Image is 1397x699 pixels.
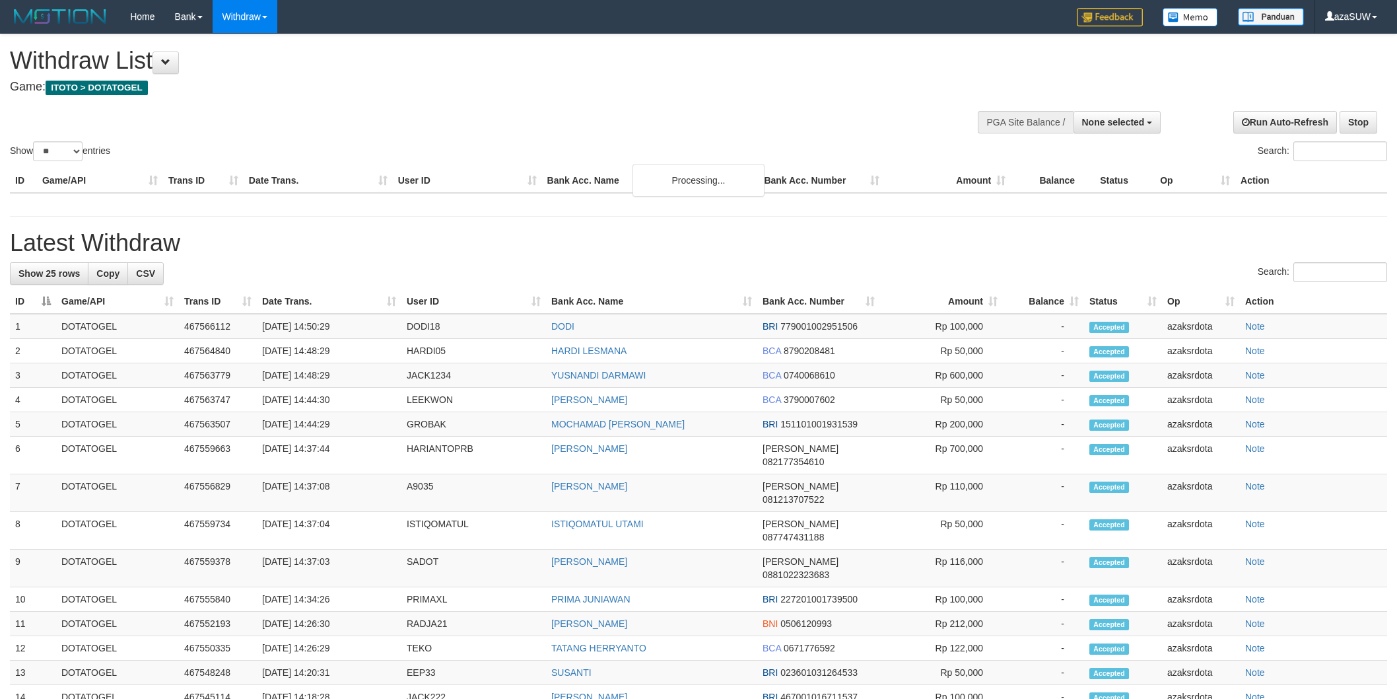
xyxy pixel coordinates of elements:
[56,339,179,363] td: DOTATOGEL
[401,339,546,363] td: HARDI05
[780,667,858,678] span: Copy 023601031264533 to clipboard
[551,346,627,356] a: HARDI LESMANA
[56,314,179,339] td: DOTATOGEL
[1089,371,1129,382] span: Accepted
[1003,437,1084,474] td: -
[136,268,155,279] span: CSV
[1162,636,1240,661] td: azaksrdota
[56,437,179,474] td: DOTATOGEL
[1089,322,1129,333] span: Accepted
[1077,8,1143,26] img: Feedback.jpg
[880,289,1003,314] th: Amount: activate to sort column ascending
[56,388,179,412] td: DOTATOGEL
[551,443,627,454] a: [PERSON_NAME]
[1258,262,1387,282] label: Search:
[784,394,835,405] span: Copy 3790007602 to clipboard
[1162,587,1240,612] td: azaksrdota
[257,339,401,363] td: [DATE] 14:48:29
[551,618,627,629] a: [PERSON_NAME]
[1162,474,1240,512] td: azaksrdota
[1238,8,1304,26] img: panduan.png
[10,612,56,636] td: 11
[1245,643,1265,653] a: Note
[257,550,401,587] td: [DATE] 14:37:03
[163,168,244,193] th: Trans ID
[1235,168,1387,193] th: Action
[10,388,56,412] td: 4
[880,314,1003,339] td: Rp 100,000
[56,636,179,661] td: DOTATOGEL
[880,636,1003,661] td: Rp 122,000
[551,419,685,429] a: MOCHAMAD [PERSON_NAME]
[880,412,1003,437] td: Rp 200,000
[1245,556,1265,567] a: Note
[56,550,179,587] td: DOTATOGEL
[56,412,179,437] td: DOTATOGEL
[1089,482,1129,493] span: Accepted
[763,594,778,605] span: BRI
[880,388,1003,412] td: Rp 50,000
[1089,346,1129,357] span: Accepted
[780,321,858,332] span: Copy 779001002951506 to clipboard
[551,594,630,605] a: PRIMA JUNIAWAN
[1003,412,1084,437] td: -
[179,550,257,587] td: 467559378
[56,289,179,314] th: Game/API: activate to sort column ascending
[632,164,765,197] div: Processing...
[880,612,1003,636] td: Rp 212,000
[978,111,1073,133] div: PGA Site Balance /
[179,289,257,314] th: Trans ID: activate to sort column ascending
[1089,557,1129,568] span: Accepted
[880,437,1003,474] td: Rp 700,000
[763,457,824,467] span: Copy 082177354610 to clipboard
[401,474,546,512] td: A9035
[757,289,880,314] th: Bank Acc. Number: activate to sort column ascending
[551,481,627,492] a: [PERSON_NAME]
[1162,412,1240,437] td: azaksrdota
[1162,314,1240,339] td: azaksrdota
[401,388,546,412] td: LEEKWON
[1245,443,1265,454] a: Note
[1245,370,1265,381] a: Note
[257,661,401,685] td: [DATE] 14:20:31
[56,474,179,512] td: DOTATOGEL
[1162,289,1240,314] th: Op: activate to sort column ascending
[257,612,401,636] td: [DATE] 14:26:30
[10,141,110,161] label: Show entries
[1003,512,1084,550] td: -
[401,437,546,474] td: HARIANTOPRB
[179,363,257,388] td: 467563779
[401,314,546,339] td: DODI18
[179,339,257,363] td: 467564840
[1245,419,1265,429] a: Note
[1162,612,1240,636] td: azaksrdota
[179,474,257,512] td: 467556829
[1011,168,1095,193] th: Balance
[763,618,778,629] span: BNI
[1245,394,1265,405] a: Note
[551,321,574,332] a: DODI
[1003,289,1084,314] th: Balance: activate to sort column ascending
[179,587,257,612] td: 467555840
[880,550,1003,587] td: Rp 116,000
[257,363,401,388] td: [DATE] 14:48:29
[10,48,918,74] h1: Withdraw List
[1003,636,1084,661] td: -
[1003,550,1084,587] td: -
[1089,595,1129,606] span: Accepted
[179,314,257,339] td: 467566112
[10,168,37,193] th: ID
[179,412,257,437] td: 467563507
[763,481,838,492] span: [PERSON_NAME]
[257,512,401,550] td: [DATE] 14:37:04
[10,339,56,363] td: 2
[10,262,88,285] a: Show 25 rows
[1003,587,1084,612] td: -
[10,512,56,550] td: 8
[1293,141,1387,161] input: Search:
[10,437,56,474] td: 6
[401,412,546,437] td: GROBAK
[1089,644,1129,655] span: Accepted
[10,230,1387,256] h1: Latest Withdraw
[784,370,835,381] span: Copy 0740068610 to clipboard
